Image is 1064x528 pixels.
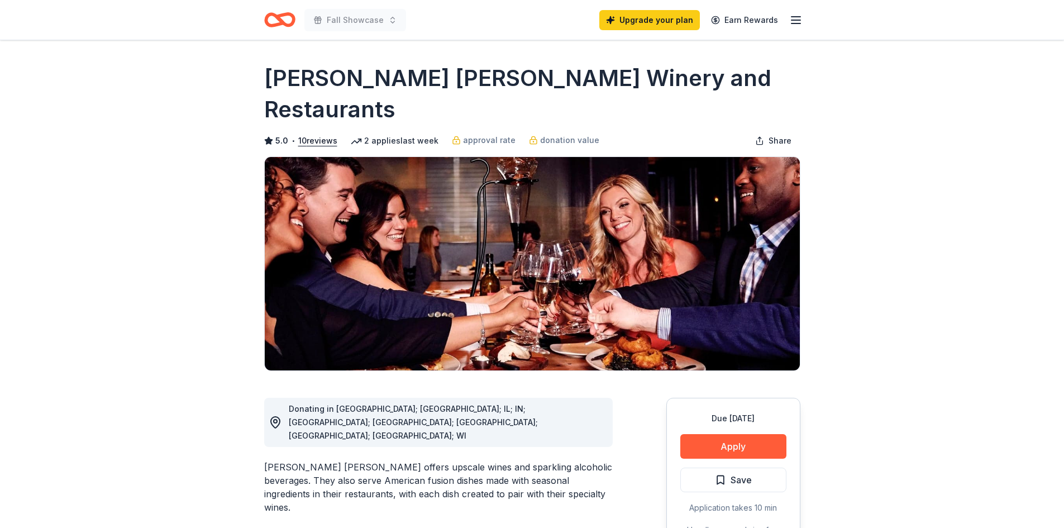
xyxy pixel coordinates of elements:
span: Donating in [GEOGRAPHIC_DATA]; [GEOGRAPHIC_DATA]; IL; IN; [GEOGRAPHIC_DATA]; [GEOGRAPHIC_DATA]; [... [289,404,538,440]
a: Home [264,7,295,33]
button: 10reviews [298,134,337,148]
a: Upgrade your plan [599,10,700,30]
h1: [PERSON_NAME] [PERSON_NAME] Winery and Restaurants [264,63,800,125]
div: Application takes 10 min [680,501,786,515]
span: donation value [540,134,599,147]
span: Share [769,134,791,148]
a: Earn Rewards [704,10,785,30]
button: Save [680,468,786,492]
button: Share [746,130,800,152]
div: [PERSON_NAME] [PERSON_NAME] offers upscale wines and sparkling alcoholic beverages. They also ser... [264,460,613,514]
div: Due [DATE] [680,412,786,425]
span: Save [731,473,752,487]
span: Fall Showcase [327,13,384,27]
span: • [291,136,295,145]
a: donation value [529,134,599,147]
div: 2 applies last week [351,134,438,148]
img: Image for Cooper's Hawk Winery and Restaurants [265,157,800,370]
span: approval rate [463,134,516,147]
button: Apply [680,434,786,459]
span: 5.0 [275,134,288,148]
button: Fall Showcase [304,9,406,31]
a: approval rate [452,134,516,147]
